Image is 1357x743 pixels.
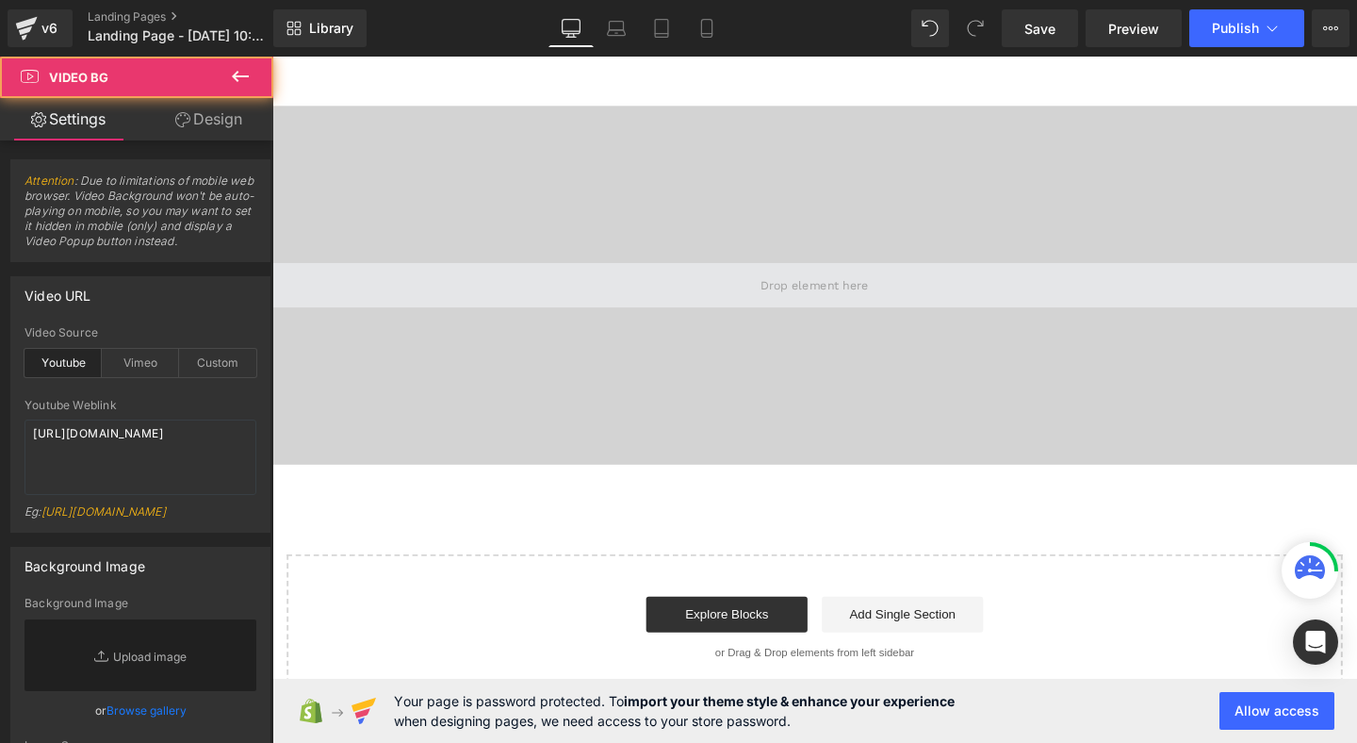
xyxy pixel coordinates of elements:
[548,9,594,47] a: Desktop
[25,326,256,339] div: Video Source
[49,70,108,85] span: Video Bg
[88,28,269,43] span: Landing Page - [DATE] 10:09:06
[25,173,256,261] span: : Due to limitations of mobile web browser. Video Background won't be auto-playing on mobile, so ...
[25,548,145,574] div: Background Image
[25,597,256,610] div: Background Image
[25,173,74,188] a: Attention
[1212,21,1259,36] span: Publish
[578,568,747,605] a: Add Single Section
[273,9,367,47] a: New Library
[624,693,955,709] strong: import your theme style & enhance your experience
[1108,19,1159,39] span: Preview
[45,620,1095,634] p: or Drag & Drop elements from left sidebar
[594,9,639,47] a: Laptop
[25,277,91,304] div: Video URL
[1086,9,1182,47] a: Preview
[106,694,187,727] a: Browse gallery
[102,349,179,377] div: Vimeo
[41,504,166,519] a: [URL][DOMAIN_NAME]
[394,691,955,731] span: Your page is password protected. To when designing pages, we need access to your store password.
[1189,9,1304,47] button: Publish
[1219,692,1334,730] button: Allow access
[140,98,277,140] a: Design
[639,9,684,47] a: Tablet
[1312,9,1349,47] button: More
[309,20,353,37] span: Library
[88,9,304,25] a: Landing Pages
[38,16,61,41] div: v6
[25,399,256,412] div: Youtube Weblink
[684,9,729,47] a: Mobile
[1293,619,1338,665] div: Open Intercom Messenger
[179,349,256,377] div: Custom
[393,568,563,605] a: Explore Blocks
[1024,19,1055,39] span: Save
[911,9,949,47] button: Undo
[25,504,256,532] div: Eg:
[25,349,102,377] div: Youtube
[8,9,73,47] a: v6
[956,9,994,47] button: Redo
[25,701,256,720] div: or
